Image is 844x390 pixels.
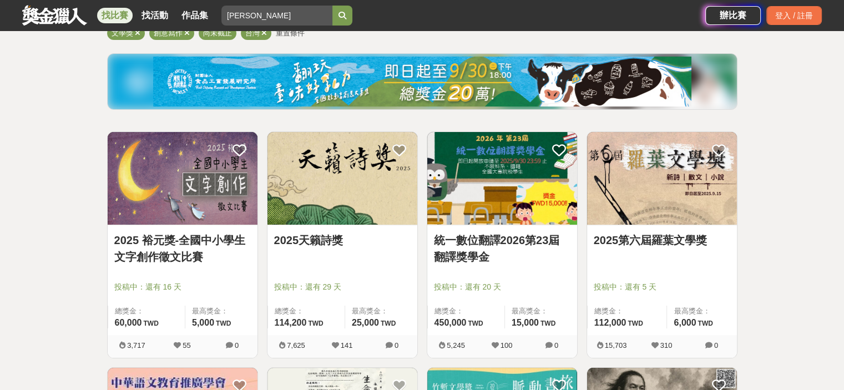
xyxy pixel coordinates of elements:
[766,6,822,25] div: 登入 / 註冊
[605,341,627,350] span: 15,703
[434,281,570,293] span: 投稿中：還有 20 天
[192,306,251,317] span: 最高獎金：
[137,8,173,23] a: 找活動
[97,8,133,23] a: 找比賽
[594,318,626,327] span: 112,000
[177,8,213,23] a: 作品集
[235,341,239,350] span: 0
[108,132,257,225] img: Cover Image
[127,341,145,350] span: 3,717
[352,306,411,317] span: 最高獎金：
[267,132,417,225] img: Cover Image
[395,341,398,350] span: 0
[221,6,332,26] input: 2025「洗手新日常：全民 ALL IN」洗手歌全台徵選
[594,306,660,317] span: 總獎金：
[192,318,214,327] span: 5,000
[114,281,251,293] span: 投稿中：還有 16 天
[275,306,338,317] span: 總獎金：
[153,57,691,107] img: ea6d37ea-8c75-4c97-b408-685919e50f13.jpg
[468,320,483,327] span: TWD
[540,320,555,327] span: TWD
[274,281,411,293] span: 投稿中：還有 29 天
[674,306,730,317] span: 最高獎金：
[427,132,577,225] img: Cover Image
[501,341,513,350] span: 100
[594,281,730,293] span: 投稿中：還有 5 天
[434,318,467,327] span: 450,000
[143,320,158,327] span: TWD
[115,318,142,327] span: 60,000
[203,29,232,37] span: 尚未截止
[512,306,570,317] span: 最高獎金：
[276,29,305,37] span: 重置條件
[287,341,305,350] span: 7,625
[381,320,396,327] span: TWD
[274,232,411,249] a: 2025天籟詩獎
[183,341,190,350] span: 55
[674,318,696,327] span: 6,000
[698,320,712,327] span: TWD
[115,306,178,317] span: 總獎金：
[245,29,260,37] span: 台灣
[434,232,570,265] a: 統一數位翻譯2026第23屆翻譯獎學金
[154,29,183,37] span: 創意寫作
[352,318,379,327] span: 25,000
[714,341,718,350] span: 0
[594,232,730,249] a: 2025第六屆羅葉文學獎
[216,320,231,327] span: TWD
[628,320,643,327] span: TWD
[512,318,539,327] span: 15,000
[308,320,323,327] span: TWD
[112,29,133,37] span: 文學獎
[447,341,465,350] span: 5,245
[587,132,737,225] img: Cover Image
[705,6,761,25] a: 辦比賽
[341,341,353,350] span: 141
[434,306,498,317] span: 總獎金：
[554,341,558,350] span: 0
[114,232,251,265] a: 2025 裕元獎-全國中小學生文字創作徵文比賽
[275,318,307,327] span: 114,200
[660,341,673,350] span: 310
